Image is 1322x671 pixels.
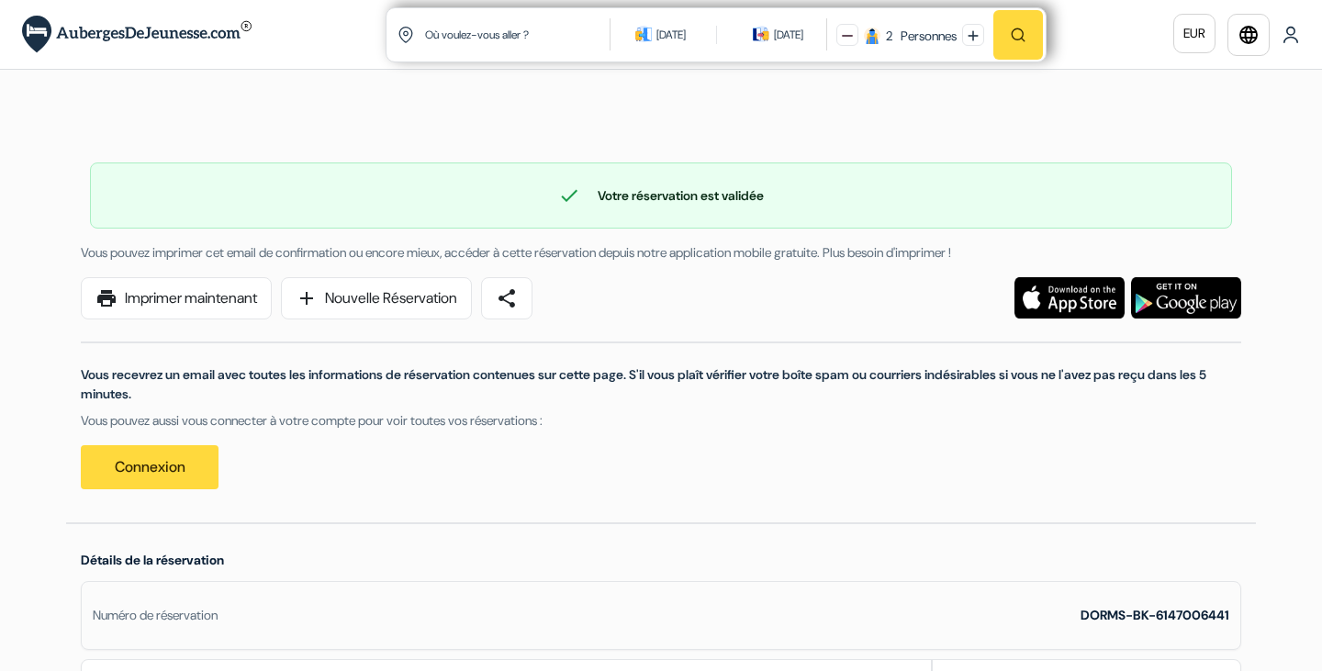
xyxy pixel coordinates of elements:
[864,28,880,44] img: guest icon
[481,277,532,319] a: share
[81,445,218,489] a: Connexion
[281,277,472,319] a: addNouvelle Réservation
[1173,14,1216,53] a: EUR
[81,411,1241,431] p: Vous pouvez aussi vous connecter à votre compte pour voir toutes vos réservations :
[1238,24,1260,46] i: language
[1282,26,1300,44] img: User Icon
[91,185,1231,207] div: Votre réservation est validée
[895,27,957,46] div: Personnes
[95,287,118,309] span: print
[93,606,218,625] div: Numéro de réservation
[842,30,853,41] img: minus
[496,287,518,309] span: share
[296,287,318,309] span: add
[774,26,803,44] div: [DATE]
[423,12,613,57] input: Ville, université ou logement
[886,27,892,46] div: 2
[753,26,769,42] img: calendarIcon icon
[1227,14,1270,56] a: language
[81,365,1241,404] p: Vous recevrez un email avec toutes les informations de réservation contenues sur cette page. S'il...
[1014,277,1125,319] img: Téléchargez l'application gratuite
[22,16,252,53] img: AubergesDeJeunesse.com
[1131,277,1241,319] img: Téléchargez l'application gratuite
[656,26,686,44] div: [DATE]
[81,277,272,319] a: printImprimer maintenant
[558,185,580,207] span: check
[81,244,951,261] span: Vous pouvez imprimer cet email de confirmation ou encore mieux, accéder à cette réservation depui...
[635,26,652,42] img: calendarIcon icon
[1081,607,1229,623] strong: DORMS-BK-6147006441
[398,27,414,43] img: location icon
[81,552,224,568] span: Détails de la réservation
[968,30,979,41] img: plus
